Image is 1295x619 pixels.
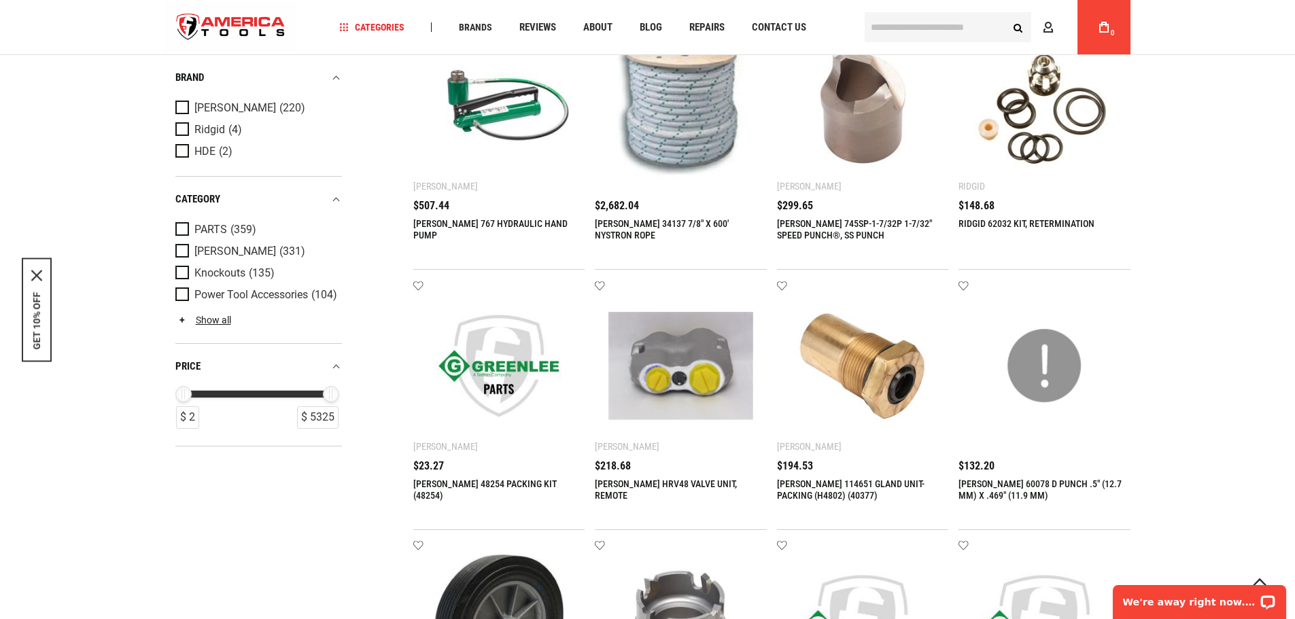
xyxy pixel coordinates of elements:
[31,270,42,281] svg: close icon
[228,124,242,136] span: (4)
[230,224,256,236] span: (359)
[959,218,1094,229] a: RIDGID 62032 KIT, RETERMINATION
[194,124,225,136] span: Ridgid
[175,222,339,237] a: PARTS (359)
[777,218,932,241] a: [PERSON_NAME] 745SP-1-7/32P 1-7/32" SPEED PUNCH®, SS PUNCH
[640,22,662,33] span: Blog
[1104,576,1295,619] iframe: LiveChat chat widget
[959,181,985,192] div: Ridgid
[972,34,1117,179] img: RIDGID 62032 KIT, RETERMINATION
[777,461,813,472] span: $194.53
[175,287,339,302] a: Power Tool Accessories (104)
[194,102,276,114] span: [PERSON_NAME]
[777,181,842,192] div: [PERSON_NAME]
[175,69,342,87] div: Brand
[194,145,215,158] span: HDE
[279,246,305,258] span: (331)
[595,200,639,211] span: $2,682.04
[194,267,245,279] span: Knockouts
[413,218,568,241] a: [PERSON_NAME] 767 HYDRAULIC HAND PUMP
[165,2,297,53] img: America Tools
[608,294,753,438] img: Greenlee HRV48 VALVE UNIT, REMOTE
[175,266,339,281] a: Knockouts (135)
[1005,14,1031,40] button: Search
[595,461,631,472] span: $218.68
[311,289,337,301] span: (104)
[959,478,1122,501] a: [PERSON_NAME] 60078 D PUNCH .5" (12.7 MM) X .469" (11.9 MM)
[459,22,492,32] span: Brands
[577,18,619,37] a: About
[175,315,231,325] a: Show all
[777,441,842,452] div: [PERSON_NAME]
[175,54,342,446] div: Product Filters
[1111,29,1115,37] span: 0
[175,190,342,209] div: category
[777,478,925,501] a: [PERSON_NAME] 114651 GLAND UNIT-PACKING (H4802) (40377)
[959,461,995,472] span: $132.20
[175,244,339,259] a: [PERSON_NAME] (331)
[297,406,339,429] div: $ 5325
[777,200,813,211] span: $299.65
[595,478,737,501] a: [PERSON_NAME] HRV48 VALVE UNIT, REMOTE
[595,218,729,241] a: [PERSON_NAME] 34137 7/8" X 600' NYSTRON ROPE
[413,200,449,211] span: $507.44
[595,441,659,452] div: [PERSON_NAME]
[791,34,935,179] img: GREENLEE 745SP-1-7/32P 1-7/32
[249,268,275,279] span: (135)
[413,478,557,501] a: [PERSON_NAME] 48254 PACKING KIT (48254)
[31,270,42,281] button: Close
[175,122,339,137] a: Ridgid (4)
[427,294,572,438] img: Greenlee 48254 PACKING KIT (48254)
[175,101,339,116] a: [PERSON_NAME] (220)
[634,18,668,37] a: Blog
[175,144,339,159] a: HDE (2)
[333,18,411,37] a: Categories
[583,22,612,33] span: About
[791,294,935,438] img: Greenlee 114651 GLAND UNIT-PACKING (H4802) (40377)
[972,294,1117,438] img: GREENLEE 60078 D PUNCH .5
[339,22,404,32] span: Categories
[519,22,556,33] span: Reviews
[746,18,812,37] a: Contact Us
[683,18,731,37] a: Repairs
[413,181,478,192] div: [PERSON_NAME]
[959,200,995,211] span: $148.68
[279,103,305,114] span: (220)
[413,441,478,452] div: [PERSON_NAME]
[165,2,297,53] a: store logo
[608,34,753,179] img: GREENLEE 34137 7/8
[413,461,444,472] span: $23.27
[752,22,806,33] span: Contact Us
[513,18,562,37] a: Reviews
[194,289,308,301] span: Power Tool Accessories
[194,245,276,258] span: [PERSON_NAME]
[194,224,227,236] span: PARTS
[175,357,342,376] div: price
[31,291,42,349] button: GET 10% OFF
[427,34,572,179] img: GREENLEE 767 HYDRAULIC HAND PUMP
[176,406,199,429] div: $ 2
[219,146,232,158] span: (2)
[453,18,498,37] a: Brands
[689,22,725,33] span: Repairs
